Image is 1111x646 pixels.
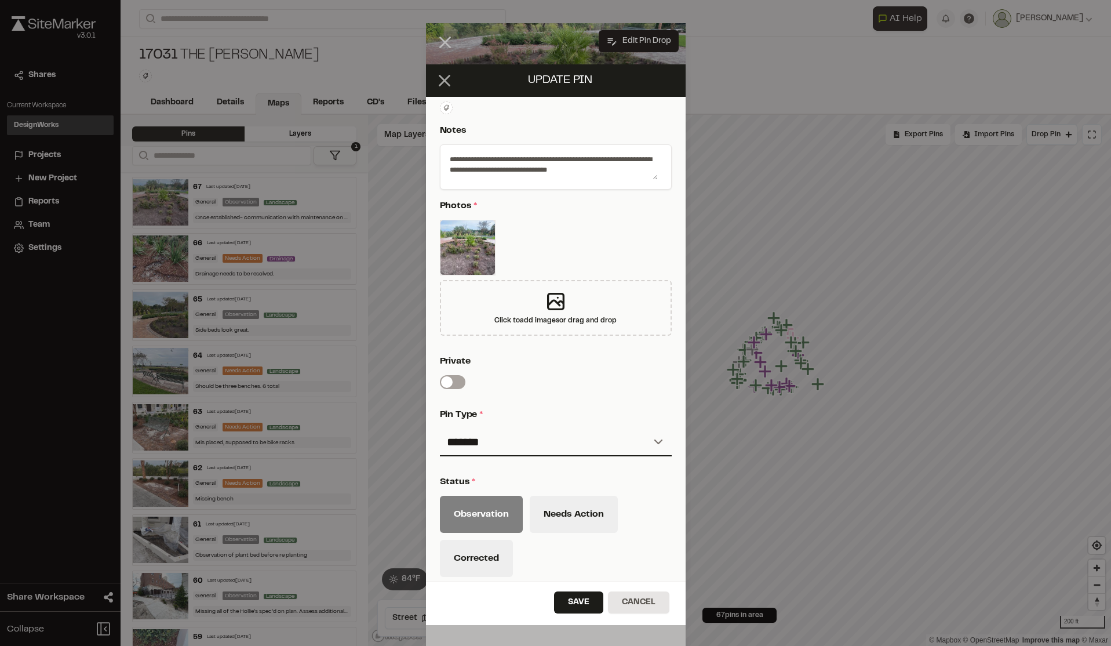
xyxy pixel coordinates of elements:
img: file [440,220,496,275]
p: Private [440,354,667,368]
div: Click toadd imagesor drag and drop [440,280,672,336]
div: Click to add images or drag and drop [494,315,617,326]
button: Cancel [608,591,669,614]
p: Status [440,475,667,489]
p: Photos [440,199,667,213]
button: Corrected [440,540,513,577]
button: Save [554,591,603,614]
p: Notes [440,124,667,137]
button: Needs Action [530,496,618,533]
button: Observation [440,496,523,533]
p: Pin Type [440,408,667,422]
